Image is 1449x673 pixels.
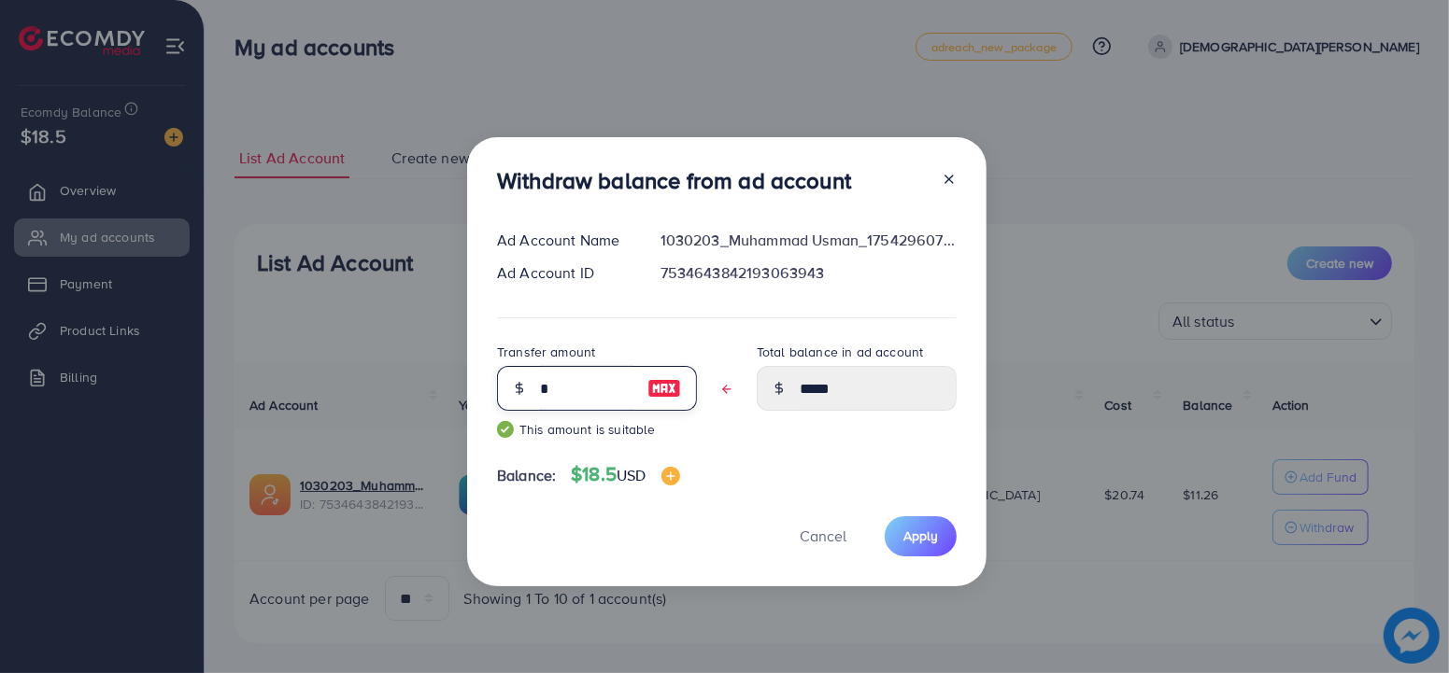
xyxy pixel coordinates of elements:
div: Ad Account Name [482,230,646,251]
h4: $18.5 [571,463,679,486]
span: Cancel [800,526,846,546]
h3: Withdraw balance from ad account [497,167,851,194]
label: Total balance in ad account [757,343,923,361]
span: Balance: [497,465,556,486]
span: USD [617,465,646,485]
img: image [661,467,680,485]
button: Cancel [776,516,870,556]
div: Ad Account ID [482,262,646,284]
div: 7534643842193063943 [646,262,972,284]
div: 1030203_Muhammad Usman_1754296073204 [646,230,972,251]
span: Apply [903,526,938,545]
small: This amount is suitable [497,420,697,439]
img: guide [497,421,514,438]
button: Apply [885,516,957,556]
label: Transfer amount [497,343,595,361]
img: image [647,377,681,400]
